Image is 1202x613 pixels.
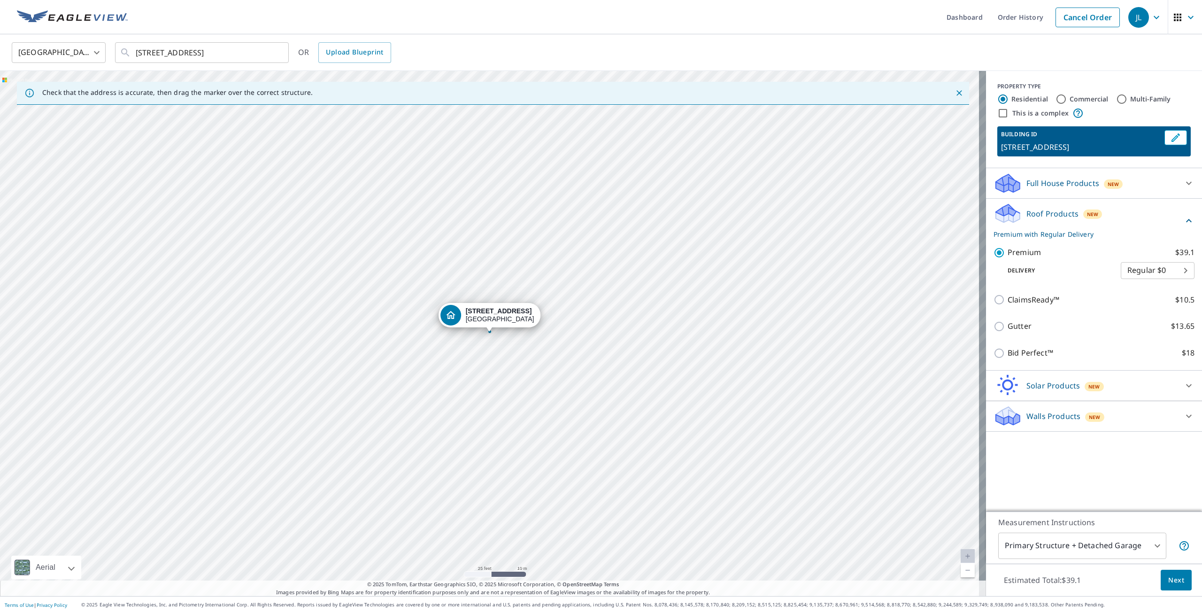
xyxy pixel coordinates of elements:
a: Terms [604,581,619,588]
p: Roof Products [1026,208,1079,219]
span: Upload Blueprint [326,47,383,58]
a: OpenStreetMap [562,581,602,588]
span: New [1108,180,1119,188]
p: $39.1 [1175,247,1194,258]
p: BUILDING ID [1001,130,1037,138]
a: Cancel Order [1056,8,1120,27]
a: Terms of Use [5,602,34,608]
p: ClaimsReady™ [1008,294,1059,306]
div: Dropped pin, building 1, Residential property, 16531 SW 36th St Miramar, FL 33027 [439,303,541,332]
p: Delivery [994,266,1121,275]
span: Your report will include the primary structure and a detached garage if one exists. [1179,540,1190,551]
div: PROPERTY TYPE [997,82,1191,91]
div: [GEOGRAPHIC_DATA] [466,307,534,323]
button: Close [953,87,965,99]
div: Roof ProductsNewPremium with Regular Delivery [994,202,1194,239]
div: Primary Structure + Detached Garage [998,533,1166,559]
p: Walls Products [1026,411,1080,422]
div: Full House ProductsNew [994,172,1194,194]
span: © 2025 TomTom, Earthstar Geographics SIO, © 2025 Microsoft Corporation, © [367,581,619,589]
p: Bid Perfect™ [1008,347,1053,359]
span: New [1087,210,1099,218]
button: Next [1161,570,1192,591]
p: © 2025 Eagle View Technologies, Inc. and Pictometry International Corp. All Rights Reserved. Repo... [81,601,1197,608]
input: Search by address or latitude-longitude [136,39,270,66]
div: Aerial [33,556,58,579]
div: Regular $0 [1121,257,1194,284]
span: Next [1168,574,1184,586]
p: [STREET_ADDRESS] [1001,141,1161,153]
p: Gutter [1008,320,1032,332]
p: $13.65 [1171,320,1194,332]
div: Solar ProductsNew [994,374,1194,397]
strong: [STREET_ADDRESS] [466,307,532,315]
div: JL [1128,7,1149,28]
p: Estimated Total: $39.1 [996,570,1088,590]
p: Check that the address is accurate, then drag the marker over the correct structure. [42,88,313,97]
button: Edit building 1 [1164,130,1187,145]
a: Current Level 20, Zoom Out [961,563,975,577]
label: Residential [1011,94,1048,104]
a: Current Level 20, Zoom In Disabled [961,549,975,563]
label: This is a complex [1012,109,1069,118]
p: Solar Products [1026,380,1080,391]
span: New [1088,383,1100,390]
div: Aerial [11,556,81,579]
label: Commercial [1070,94,1109,104]
div: OR [298,42,391,63]
a: Upload Blueprint [318,42,391,63]
p: $10.5 [1175,294,1194,306]
img: EV Logo [17,10,128,24]
p: | [5,602,67,608]
p: Premium with Regular Delivery [994,229,1183,239]
span: New [1089,413,1101,421]
div: [GEOGRAPHIC_DATA] [12,39,106,66]
p: Full House Products [1026,178,1099,189]
div: Walls ProductsNew [994,405,1194,427]
p: Measurement Instructions [998,517,1190,528]
a: Privacy Policy [37,602,67,608]
p: $18 [1182,347,1194,359]
p: Premium [1008,247,1041,258]
label: Multi-Family [1130,94,1171,104]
